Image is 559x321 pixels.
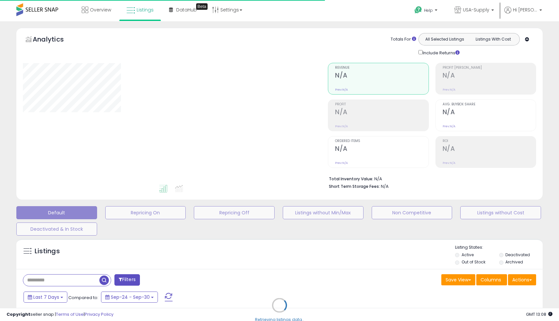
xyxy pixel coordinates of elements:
div: Tooltip anchor [196,3,208,10]
a: Hi [PERSON_NAME] [504,7,542,21]
b: Total Inventory Value: [329,176,373,182]
h2: N/A [443,108,536,117]
div: Totals For [391,36,416,43]
h2: N/A [335,145,428,154]
h5: Analytics [33,35,76,45]
span: Overview [90,7,111,13]
a: Help [409,1,444,21]
div: Include Returns [414,49,467,56]
h2: N/A [335,72,428,80]
span: Help [424,8,433,13]
span: DataHub [176,7,197,13]
span: Listings [137,7,154,13]
button: Default [16,206,97,219]
span: N/A [381,183,389,189]
i: Get Help [414,6,422,14]
div: seller snap | | [7,312,113,318]
b: Short Term Storage Fees: [329,184,380,189]
span: Revenue [335,66,428,70]
small: Prev: N/A [335,124,348,128]
span: Avg. Buybox Share [443,103,536,106]
h2: N/A [443,72,536,80]
small: Prev: N/A [335,88,348,92]
h2: N/A [335,108,428,117]
span: Profit [PERSON_NAME] [443,66,536,70]
button: All Selected Listings [420,35,469,44]
button: Deactivated & In Stock [16,223,97,236]
span: Ordered Items [335,139,428,143]
h2: N/A [443,145,536,154]
li: N/A [329,174,531,182]
small: Prev: N/A [443,161,455,165]
button: Non Competitive [372,206,452,219]
small: Prev: N/A [443,88,455,92]
button: Listings without Cost [460,206,541,219]
button: Listings With Cost [469,35,517,44]
small: Prev: N/A [335,161,348,165]
span: Profit [335,103,428,106]
strong: Copyright [7,311,30,317]
button: Repricing On [105,206,186,219]
span: Hi [PERSON_NAME] [513,7,537,13]
span: ROI [443,139,536,143]
span: USA-Supply [463,7,489,13]
button: Repricing Off [194,206,275,219]
small: Prev: N/A [443,124,455,128]
button: Listings without Min/Max [283,206,364,219]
